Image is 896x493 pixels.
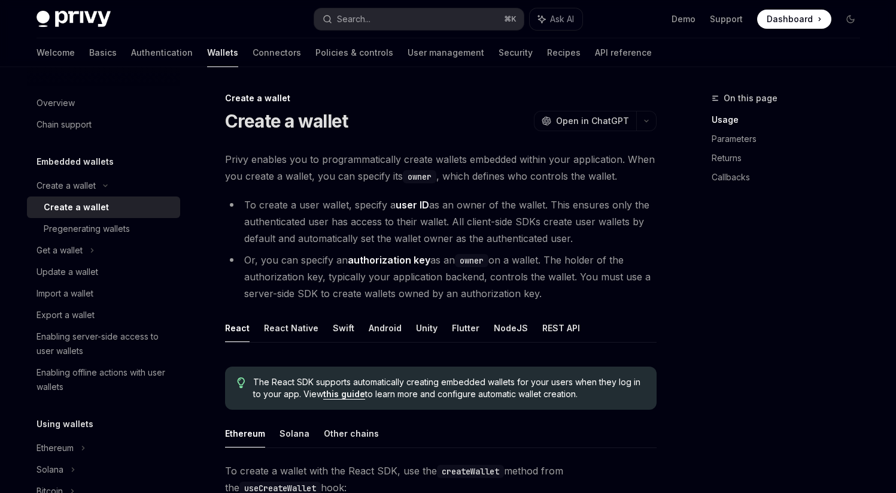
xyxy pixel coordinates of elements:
[27,261,180,283] a: Update a wallet
[37,462,63,477] div: Solana
[37,365,173,394] div: Enabling offline actions with user wallets
[556,115,629,127] span: Open in ChatGPT
[710,13,743,25] a: Support
[37,11,111,28] img: dark logo
[841,10,860,29] button: Toggle dark mode
[712,110,870,129] a: Usage
[595,38,652,67] a: API reference
[44,200,109,214] div: Create a wallet
[237,377,245,388] svg: Tip
[767,13,813,25] span: Dashboard
[452,314,479,342] button: Flutter
[712,129,870,149] a: Parameters
[131,38,193,67] a: Authentication
[542,314,580,342] button: REST API
[89,38,117,67] a: Basics
[37,286,93,301] div: Import a wallet
[37,155,114,169] h5: Embedded wallets
[225,252,657,302] li: Or, you can specify an as an on a wallet. The holder of the authorization key, typically your app...
[225,110,348,132] h1: Create a wallet
[37,441,74,455] div: Ethereum
[416,314,438,342] button: Unity
[757,10,831,29] a: Dashboard
[672,13,695,25] a: Demo
[712,168,870,187] a: Callbacks
[396,199,429,211] strong: user ID
[437,465,504,478] code: createWallet
[403,170,436,183] code: owner
[323,389,365,400] a: this guide
[37,265,98,279] div: Update a wallet
[225,196,657,247] li: To create a user wallet, specify a as an owner of the wallet. This ensures only the authenticated...
[37,96,75,110] div: Overview
[324,419,379,447] button: Other chains
[314,8,524,30] button: Search...⌘K
[27,114,180,135] a: Chain support
[225,151,657,185] span: Privy enables you to programmatically create wallets embedded within your application. When you c...
[27,304,180,326] a: Export a wallet
[37,308,95,322] div: Export a wallet
[37,117,92,132] div: Chain support
[27,92,180,114] a: Overview
[315,38,393,67] a: Policies & controls
[534,111,636,131] button: Open in ChatGPT
[280,419,309,447] button: Solana
[207,38,238,67] a: Wallets
[337,12,370,26] div: Search...
[225,314,250,342] button: React
[27,362,180,398] a: Enabling offline actions with user wallets
[27,218,180,240] a: Pregenerating wallets
[27,283,180,304] a: Import a wallet
[27,326,180,362] a: Enabling server-side access to user wallets
[547,38,581,67] a: Recipes
[724,91,777,105] span: On this page
[37,329,173,358] div: Enabling server-side access to user wallets
[27,196,180,218] a: Create a wallet
[455,254,488,267] code: owner
[37,179,96,193] div: Create a wallet
[530,8,582,30] button: Ask AI
[712,149,870,168] a: Returns
[253,376,644,400] span: The React SDK supports automatically creating embedded wallets for your users when they log in to...
[504,14,517,24] span: ⌘ K
[408,38,484,67] a: User management
[37,243,83,258] div: Get a wallet
[37,38,75,67] a: Welcome
[494,314,528,342] button: NodeJS
[264,314,318,342] button: React Native
[499,38,533,67] a: Security
[369,314,402,342] button: Android
[348,254,430,266] strong: authorization key
[44,222,130,236] div: Pregenerating wallets
[253,38,301,67] a: Connectors
[225,419,265,447] button: Ethereum
[37,417,93,431] h5: Using wallets
[225,92,657,104] div: Create a wallet
[550,13,574,25] span: Ask AI
[333,314,354,342] button: Swift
